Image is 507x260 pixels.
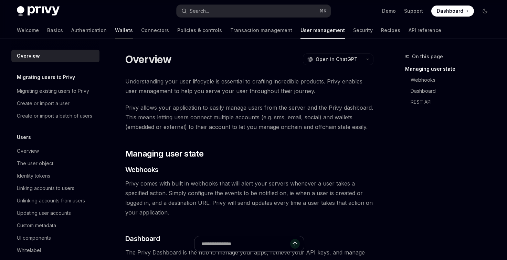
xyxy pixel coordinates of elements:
h5: Users [17,133,31,141]
a: Authentication [71,22,107,39]
h1: Overview [125,53,172,66]
h5: Migrating users to Privy [17,73,75,81]
div: Unlinking accounts from users [17,197,85,205]
div: Whitelabel [17,246,41,254]
div: Migrating existing users to Privy [17,87,89,95]
span: Managing user state [125,148,204,159]
a: Dashboard [431,6,474,17]
a: Transaction management [230,22,292,39]
span: Webhooks [125,165,159,174]
span: Privy allows your application to easily manage users from the server and the Privy dashboard. Thi... [125,103,373,132]
button: Open in ChatGPT [303,53,362,65]
a: Migrating existing users to Privy [11,85,99,97]
button: Send message [290,239,300,249]
a: Create or import a batch of users [11,110,99,122]
a: Support [404,8,423,14]
a: Welcome [17,22,39,39]
a: Create or import a user [11,97,99,110]
a: Recipes [381,22,400,39]
div: Identity tokens [17,172,50,180]
span: Understanding your user lifecycle is essential to crafting incredible products. Privy enables use... [125,77,373,96]
a: User management [300,22,345,39]
a: The user object [11,157,99,170]
a: Identity tokens [11,170,99,182]
a: Unlinking accounts from users [11,194,99,207]
input: Ask a question... [201,236,290,251]
span: Dashboard [437,8,463,14]
a: Connectors [141,22,169,39]
div: Custom metadata [17,221,56,230]
div: Search... [190,7,209,15]
div: Overview [17,52,40,60]
a: Policies & controls [177,22,222,39]
a: Managing user state [405,63,496,74]
a: Demo [382,8,396,14]
div: UI components [17,234,51,242]
a: Security [353,22,373,39]
button: Search...⌘K [177,5,331,17]
span: Privy comes with built in webhooks that will alert your servers whenever a user takes a specified... [125,179,373,217]
span: ⌘ K [319,8,327,14]
a: Dashboard [405,86,496,97]
a: Basics [47,22,63,39]
a: Overview [11,145,99,157]
a: Wallets [115,22,133,39]
a: Webhooks [405,74,496,86]
a: Overview [11,50,99,62]
div: Linking accounts to users [17,184,74,192]
span: On this page [412,52,443,61]
div: Create or import a batch of users [17,112,92,120]
div: Overview [17,147,39,155]
a: Whitelabel [11,244,99,257]
a: Custom metadata [11,219,99,232]
a: Linking accounts to users [11,182,99,194]
a: REST API [405,97,496,108]
div: Create or import a user [17,99,70,108]
a: Updating user accounts [11,207,99,219]
a: UI components [11,232,99,244]
a: API reference [409,22,441,39]
span: Dashboard [125,234,160,243]
button: Toggle dark mode [479,6,490,17]
div: The user object [17,159,53,168]
img: dark logo [17,6,60,16]
div: Updating user accounts [17,209,71,217]
span: Open in ChatGPT [316,56,358,63]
